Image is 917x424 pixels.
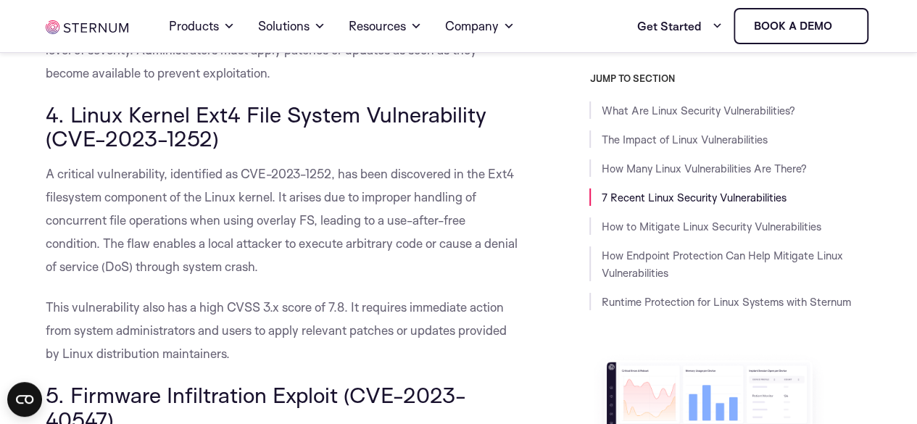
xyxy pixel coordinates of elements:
img: sternum iot [46,20,128,34]
a: How to Mitigate Linux Security Vulnerabilities [601,220,821,233]
span: 4. Linux Kernel Ext4 File System Vulnerability (CVE-2023-1252) [46,101,486,152]
a: Book a demo [734,8,868,44]
img: sternum iot [837,20,849,32]
span: This vulnerability also has a high CVSS 3.x score of 7.8. It requires immediate action from syste... [46,299,507,361]
h3: JUMP TO SECTION [589,72,871,84]
a: 7 Recent Linux Security Vulnerabilities [601,191,786,204]
a: How Endpoint Protection Can Help Mitigate Linux Vulnerabilities [601,249,842,280]
a: Runtime Protection for Linux Systems with Sternum [601,295,850,309]
button: Open CMP widget [7,382,42,417]
a: What Are Linux Security Vulnerabilities? [601,104,794,117]
a: Get Started [636,12,722,41]
a: The Impact of Linux Vulnerabilities [601,133,767,146]
span: A critical vulnerability, identified as CVE-2023-1252, has been discovered in the Ext4 filesystem... [46,166,518,274]
a: How Many Linux Vulnerabilities Are There? [601,162,806,175]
